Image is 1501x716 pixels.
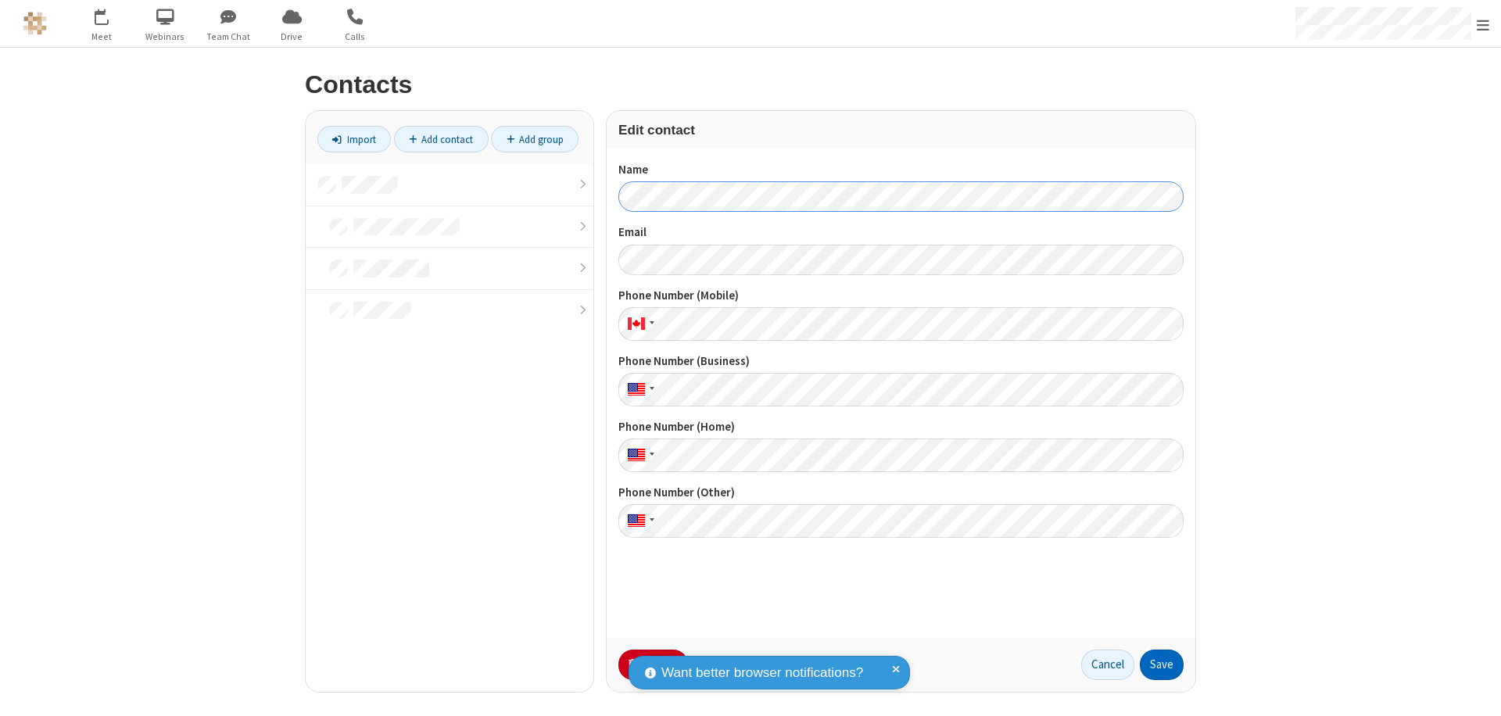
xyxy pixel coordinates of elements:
label: Phone Number (Business) [618,353,1184,371]
span: Want better browser notifications? [661,663,863,683]
div: United States: + 1 [618,504,659,538]
label: Name [618,161,1184,179]
div: Canada: + 1 [618,307,659,341]
a: Import [317,126,391,152]
label: Phone Number (Other) [618,484,1184,502]
div: United States: + 1 [618,439,659,472]
h2: Contacts [305,71,1196,98]
iframe: Chat [1462,675,1489,705]
span: Webinars [136,30,195,44]
label: Phone Number (Mobile) [618,287,1184,305]
img: QA Selenium DO NOT DELETE OR CHANGE [23,12,47,35]
button: Delete [618,650,688,681]
span: Team Chat [199,30,258,44]
a: Add group [491,126,579,152]
span: Calls [326,30,385,44]
button: Save [1140,650,1184,681]
a: Add contact [394,126,489,152]
span: Meet [73,30,131,44]
h3: Edit contact [618,123,1184,138]
span: Drive [263,30,321,44]
label: Email [618,224,1184,242]
label: Phone Number (Home) [618,418,1184,436]
div: United States: + 1 [618,373,659,406]
button: Cancel [1081,650,1134,681]
div: 1 [106,9,116,20]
